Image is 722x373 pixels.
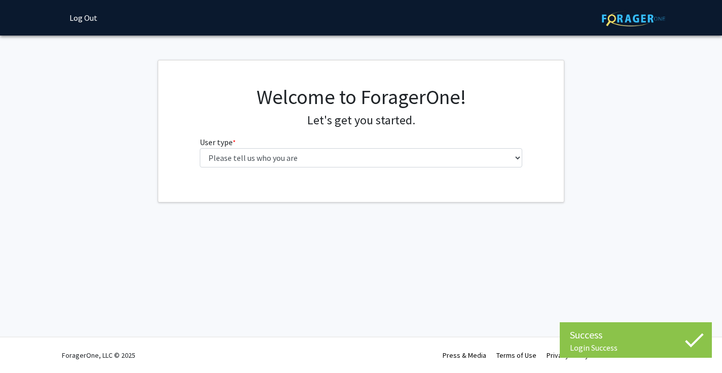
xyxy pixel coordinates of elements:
div: Success [570,327,702,343]
label: User type [200,136,236,148]
h4: Let's get you started. [200,113,523,128]
a: Press & Media [443,351,486,360]
div: Login Success [570,343,702,353]
a: Privacy Policy [547,351,589,360]
div: ForagerOne, LLC © 2025 [62,337,135,373]
h1: Welcome to ForagerOne! [200,85,523,109]
img: ForagerOne Logo [602,11,665,26]
a: Terms of Use [496,351,536,360]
